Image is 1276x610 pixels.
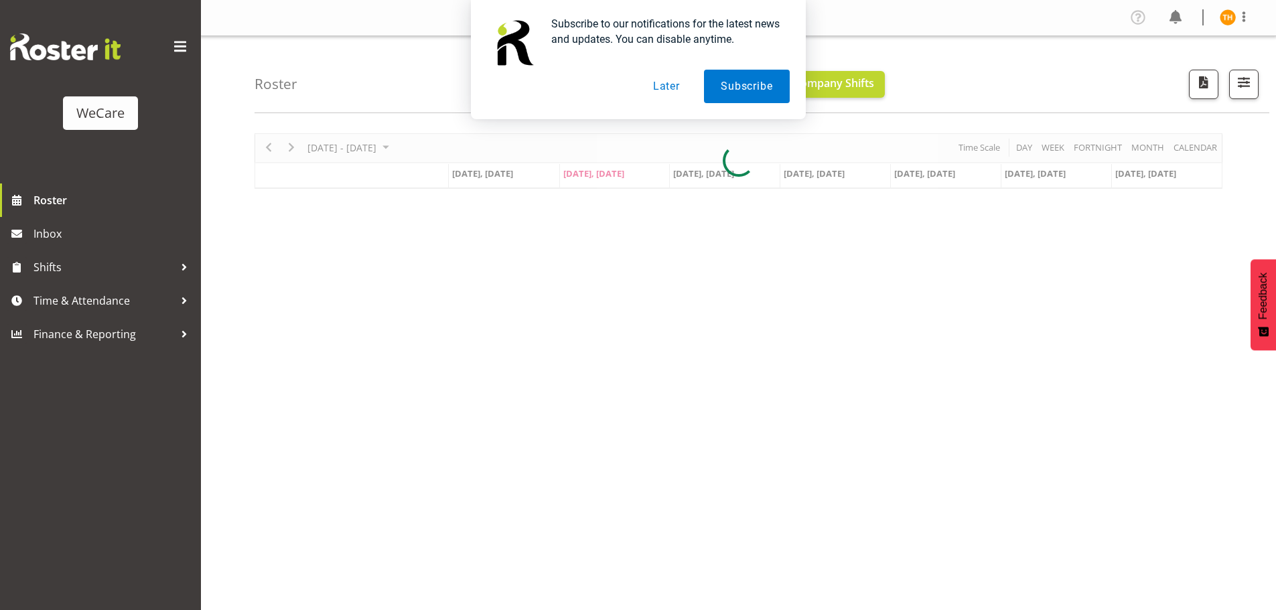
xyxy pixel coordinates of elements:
div: Subscribe to our notifications for the latest news and updates. You can disable anytime. [541,16,790,47]
button: Feedback - Show survey [1251,259,1276,350]
span: Roster [33,190,194,210]
button: Later [636,70,697,103]
span: Finance & Reporting [33,324,174,344]
span: Shifts [33,257,174,277]
span: Inbox [33,224,194,244]
button: Subscribe [704,70,789,103]
span: Feedback [1257,273,1269,319]
img: notification icon [487,16,541,70]
span: Time & Attendance [33,291,174,311]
